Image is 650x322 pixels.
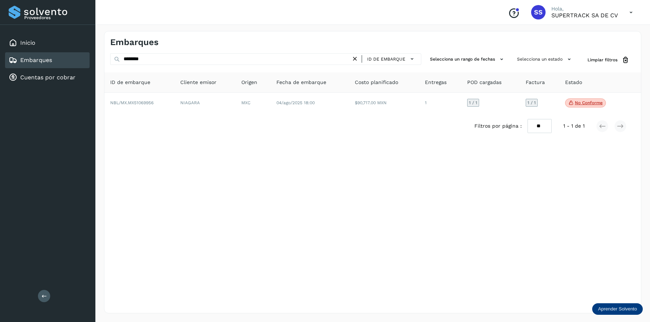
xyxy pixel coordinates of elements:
[20,74,76,81] a: Cuentas por cobrar
[20,39,35,46] a: Inicio
[110,100,154,105] span: NBL/MX.MX51069956
[5,35,90,51] div: Inicio
[582,53,635,67] button: Limpiar filtros
[587,57,617,63] span: Limpiar filtros
[355,79,398,86] span: Costo planificado
[175,93,236,114] td: NIAGARA
[241,79,257,86] span: Origen
[563,122,585,130] span: 1 - 1 de 1
[367,56,405,62] span: ID de embarque
[598,306,637,312] p: Aprender Solvento
[5,70,90,85] div: Cuentas por cobrar
[469,101,477,105] span: 1 / 1
[5,52,90,68] div: Embarques
[526,79,545,86] span: Factura
[365,54,418,64] button: ID de embarque
[528,101,536,105] span: 1 / 1
[276,79,326,86] span: Fecha de embarque
[110,37,159,48] h4: Embarques
[180,79,216,86] span: Cliente emisor
[425,79,447,86] span: Entregas
[551,6,618,12] p: Hola,
[419,93,461,114] td: 1
[551,12,618,19] p: SUPERTRACK SA DE CV
[24,15,87,20] p: Proveedores
[565,79,582,86] span: Estado
[349,93,419,114] td: $90,717.00 MXN
[427,53,508,65] button: Selecciona un rango de fechas
[236,93,271,114] td: MXC
[514,53,576,65] button: Selecciona un estado
[110,79,150,86] span: ID de embarque
[575,100,603,105] p: No conforme
[467,79,502,86] span: POD cargadas
[474,122,522,130] span: Filtros por página :
[20,57,52,63] a: Embarques
[276,100,315,105] span: 04/ago/2025 18:00
[592,303,643,315] div: Aprender Solvento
